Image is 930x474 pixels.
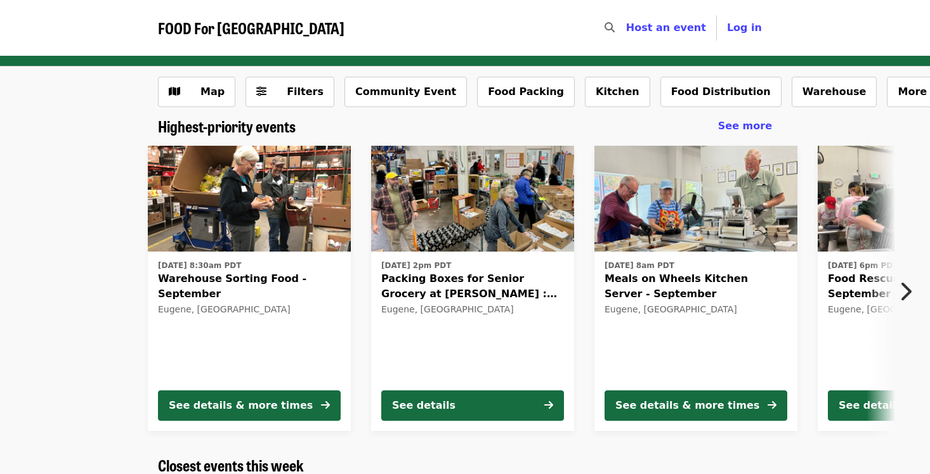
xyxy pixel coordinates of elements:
i: search icon [605,22,615,34]
span: Meals on Wheels Kitchen Server - September [605,271,787,302]
input: Search [622,13,632,43]
i: arrow-right icon [544,399,553,411]
time: [DATE] 8am PDT [605,260,674,271]
div: Eugene, [GEOGRAPHIC_DATA] [605,304,787,315]
i: sliders-h icon [256,86,266,98]
i: arrow-right icon [768,399,776,411]
i: arrow-right icon [321,399,330,411]
button: See details & more times [605,390,787,421]
button: Log in [717,15,772,41]
div: See details & more times [615,398,759,413]
span: FOOD For [GEOGRAPHIC_DATA] [158,16,344,39]
a: See details for "Meals on Wheels Kitchen Server - September" [594,146,797,431]
i: map icon [169,86,180,98]
a: See more [718,118,772,134]
button: See details & more times [158,390,341,421]
button: Filters (0 selected) [246,77,334,107]
span: Filters [287,86,324,98]
button: Food Packing [477,77,575,107]
button: Kitchen [585,77,650,107]
time: [DATE] 8:30am PDT [158,260,241,271]
span: Map [200,86,225,98]
img: Meals on Wheels Kitchen Server - September organized by FOOD For Lane County [594,146,797,252]
div: See details & more times [169,398,313,413]
img: Packing Boxes for Senior Grocery at Bailey Hill : September organized by FOOD For Lane County [371,146,574,252]
div: Eugene, [GEOGRAPHIC_DATA] [381,304,564,315]
button: Community Event [344,77,467,107]
time: [DATE] 2pm PDT [381,260,451,271]
button: See details [381,390,564,421]
span: Warehouse Sorting Food - September [158,271,341,302]
button: Food Distribution [660,77,782,107]
time: [DATE] 6pm PDT [828,260,898,271]
button: Show map view [158,77,235,107]
div: Eugene, [GEOGRAPHIC_DATA] [158,304,341,315]
div: Highest-priority events [148,117,782,136]
span: Highest-priority events [158,115,296,137]
a: FOOD For [GEOGRAPHIC_DATA] [158,19,344,37]
a: Highest-priority events [158,117,296,136]
a: Host an event [626,22,706,34]
i: chevron-right icon [899,279,912,304]
span: Log in [727,22,762,34]
a: See details for "Packing Boxes for Senior Grocery at Bailey Hill : September" [371,146,574,431]
span: See more [718,120,772,132]
img: Warehouse Sorting Food - September organized by FOOD For Lane County [148,146,351,252]
button: Next item [888,274,930,309]
button: Warehouse [792,77,877,107]
a: See details for "Warehouse Sorting Food - September" [148,146,351,431]
span: Packing Boxes for Senior Grocery at [PERSON_NAME] : September [381,271,564,302]
div: See details [392,398,455,413]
